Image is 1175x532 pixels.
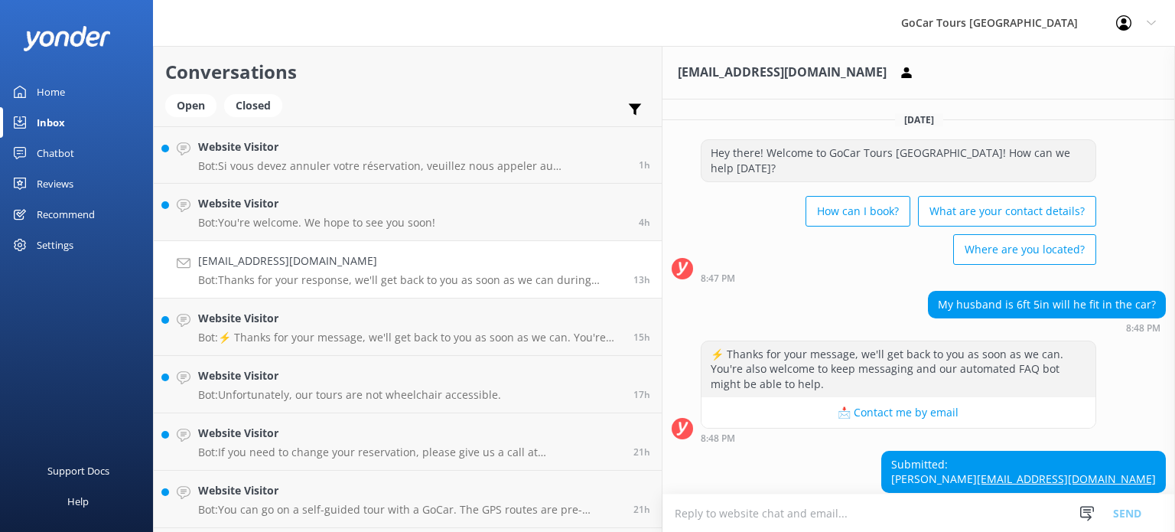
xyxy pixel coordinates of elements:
span: Sep 20 2025 05:09am (UTC -07:00) America/Tijuana [639,216,650,229]
div: Sep 19 2025 07:48pm (UTC -07:00) America/Tijuana [701,432,1096,443]
p: Bot: You're welcome. We hope to see you soon! [198,216,435,230]
div: ⚡ Thanks for your message, we'll get back to you as soon as we can. You're also welcome to keep m... [701,341,1095,397]
h4: Website Visitor [198,482,622,499]
p: Bot: If you need to change your reservation, please give us a call at [PHONE_NUMBER] or [PHONE_NU... [198,446,622,459]
span: Sep 19 2025 05:37pm (UTC -07:00) America/Tijuana [633,331,650,344]
h4: Website Visitor [198,195,435,212]
span: Sep 19 2025 07:48pm (UTC -07:00) America/Tijuana [633,273,650,286]
strong: 8:48 PM [1126,324,1160,333]
div: Open [165,94,216,117]
button: Where are you located? [953,234,1096,265]
a: [EMAIL_ADDRESS][DOMAIN_NAME]Bot:Thanks for your response, we'll get back to you as soon as we can... [154,241,662,299]
a: Website VisitorBot:⚡ Thanks for your message, we'll get back to you as soon as we can. You're als... [154,299,662,356]
div: Support Docs [47,455,109,486]
span: [DATE] [895,113,943,126]
div: Chatbot [37,138,74,168]
div: Sep 19 2025 07:47pm (UTC -07:00) America/Tijuana [701,273,1096,283]
a: Website VisitorBot:You're welcome. We hope to see you soon!4h [154,184,662,241]
strong: 8:48 PM [701,434,735,443]
p: Bot: Thanks for your response, we'll get back to you as soon as we can during opening hours. [198,273,622,287]
p: Bot: Unfortunately, our tours are not wheelchair accessible. [198,388,501,402]
h2: Conversations [165,57,650,86]
h3: [EMAIL_ADDRESS][DOMAIN_NAME] [678,63,887,83]
a: Website VisitorBot:You can go on a self-guided tour with a GoCar. The GPS routes are pre-designed... [154,471,662,528]
p: Bot: Si vous devez annuler votre réservation, veuillez nous appeler au [PHONE_NUMBER] ou au [PHON... [198,159,627,173]
h4: Website Visitor [198,139,627,155]
a: [EMAIL_ADDRESS][DOMAIN_NAME] [977,472,1156,486]
h4: Website Visitor [198,367,501,384]
a: Closed [224,96,290,113]
button: What are your contact details? [918,196,1096,227]
div: Closed [224,94,282,117]
div: Reviews [37,168,73,199]
div: Help [67,486,89,517]
h4: Website Visitor [198,425,622,442]
div: Home [37,77,65,107]
h4: Website Visitor [198,310,622,327]
div: Sep 19 2025 07:48pm (UTC -07:00) America/Tijuana [928,322,1166,333]
div: My husband is 6ft 5in will he fit in the car? [929,292,1165,318]
h4: [EMAIL_ADDRESS][DOMAIN_NAME] [198,253,622,269]
p: Bot: You can go on a self-guided tour with a GoCar. The GPS routes are pre-designed, but you can ... [198,503,622,517]
span: Sep 19 2025 11:44am (UTC -07:00) America/Tijuana [633,446,650,459]
p: Bot: ⚡ Thanks for your message, we'll get back to you as soon as we can. You're also welcome to k... [198,331,622,344]
a: Website VisitorBot:If you need to change your reservation, please give us a call at [PHONE_NUMBER... [154,413,662,471]
div: Recommend [37,199,95,230]
div: Submitted: [PERSON_NAME] [882,452,1165,492]
div: Inbox [37,107,65,138]
div: Settings [37,230,73,260]
a: Website VisitorBot:Si vous devez annuler votre réservation, veuillez nous appeler au [PHONE_NUMBE... [154,126,662,184]
button: 📩 Contact me by email [701,397,1095,428]
a: Open [165,96,224,113]
button: How can I book? [806,196,910,227]
img: yonder-white-logo.png [23,26,111,51]
a: Website VisitorBot:Unfortunately, our tours are not wheelchair accessible.17h [154,356,662,413]
span: Sep 19 2025 11:37am (UTC -07:00) America/Tijuana [633,503,650,516]
span: Sep 20 2025 08:00am (UTC -07:00) America/Tijuana [639,158,650,171]
div: Hey there! Welcome to GoCar Tours [GEOGRAPHIC_DATA]! How can we help [DATE]? [701,140,1095,181]
strong: 8:47 PM [701,274,735,283]
span: Sep 19 2025 03:44pm (UTC -07:00) America/Tijuana [633,388,650,401]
